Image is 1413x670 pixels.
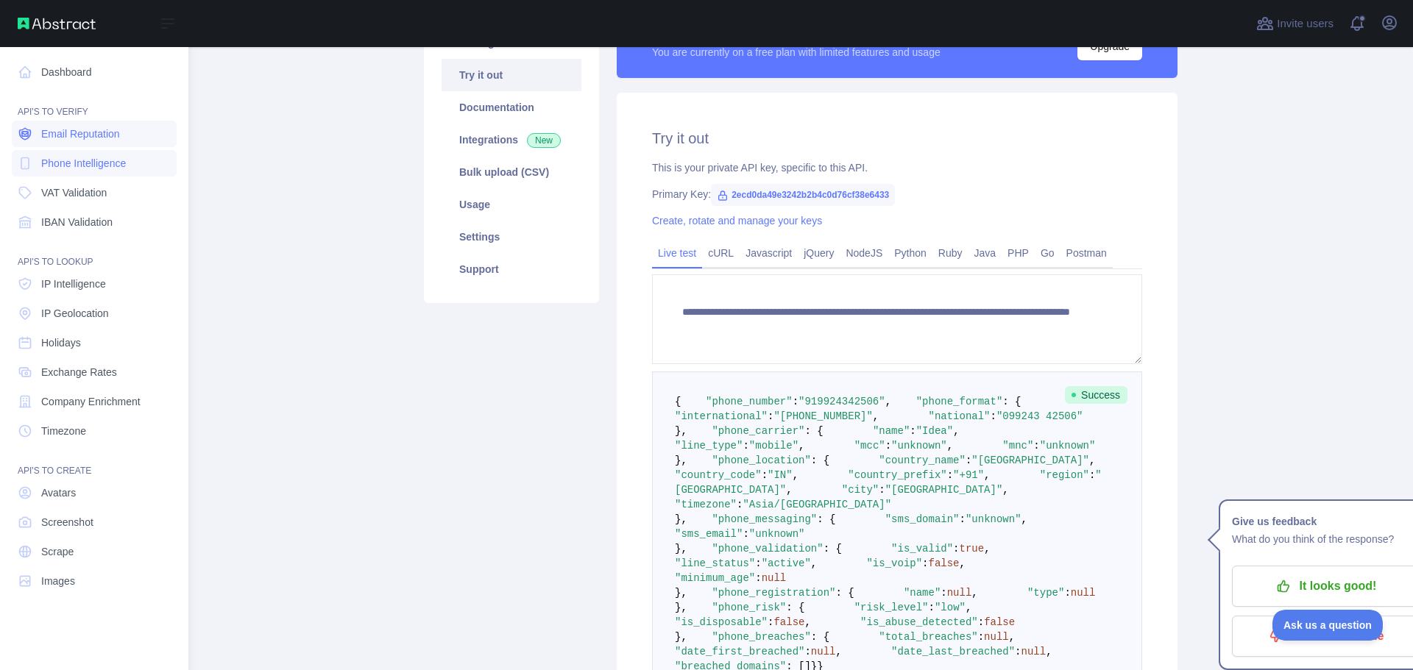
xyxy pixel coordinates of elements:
[12,418,177,444] a: Timezone
[755,572,761,584] span: :
[885,484,1003,496] span: "[GEOGRAPHIC_DATA]"
[953,543,959,555] span: :
[652,128,1142,149] h2: Try it out
[929,557,960,569] span: false
[1002,396,1021,407] span: : {
[991,410,996,422] span: :
[873,410,879,422] span: ,
[762,469,768,481] span: :
[675,543,687,555] span: },
[12,59,177,85] a: Dashboard
[953,469,984,481] span: "+91"
[1277,15,1334,32] span: Invite users
[12,568,177,594] a: Images
[675,602,687,613] span: },
[442,59,581,91] a: Try it out
[922,557,928,569] span: :
[675,528,743,540] span: "sms_email"
[12,300,177,327] a: IP Geolocation
[12,209,177,235] a: IBAN Validation
[854,440,885,452] span: "mcc"
[817,513,835,525] span: : {
[824,543,842,555] span: : {
[978,631,984,643] span: :
[652,187,1142,202] div: Primary Key:
[966,513,1021,525] span: "unknown"
[755,557,761,569] span: :
[12,271,177,297] a: IP Intelligence
[773,410,872,422] span: "[PHONE_NUMBER]"
[1002,484,1008,496] span: ,
[712,455,810,466] span: "phone_location"
[916,396,1003,407] span: "phone_format"
[984,616,1015,628] span: false
[947,469,953,481] span: :
[1065,386,1127,404] span: Success
[1021,646,1047,657] span: null
[1071,587,1096,599] span: null
[873,425,910,437] span: "name"
[996,410,1083,422] span: "099243 42506"
[41,156,126,171] span: Phone Intelligence
[888,241,932,265] a: Python
[12,88,177,118] div: API'S TO VERIFY
[1040,440,1096,452] span: "unknown"
[786,484,792,496] span: ,
[675,572,755,584] span: "minimum_age"
[798,396,885,407] span: "919924342506"
[41,544,74,559] span: Scrape
[984,543,990,555] span: ,
[953,425,959,437] span: ,
[793,396,798,407] span: :
[1064,587,1070,599] span: :
[749,528,805,540] span: "unknown"
[960,557,966,569] span: ,
[885,513,960,525] span: "sms_domain"
[762,572,787,584] span: null
[854,602,929,613] span: "risk_level"
[885,396,891,407] span: ,
[12,359,177,385] a: Exchange Rates
[41,335,81,350] span: Holidays
[891,440,947,452] span: "unknown"
[1033,440,1039,452] span: :
[929,602,935,613] span: :
[675,557,755,569] span: "line_status"
[811,557,817,569] span: ,
[12,150,177,177] a: Phone Intelligence
[702,241,740,265] a: cURL
[1040,469,1089,481] span: "region"
[675,646,804,657] span: "date_first_breached"
[891,543,953,555] span: "is_valid"
[811,631,829,643] span: : {
[1089,469,1095,481] span: :
[904,587,941,599] span: "name"
[675,425,687,437] span: },
[1002,440,1033,452] span: "mnc"
[41,394,141,409] span: Company Enrichment
[41,126,120,141] span: Email Reputation
[712,602,786,613] span: "phone_risk"
[935,602,966,613] span: "low"
[442,221,581,253] a: Settings
[675,631,687,643] span: },
[1060,241,1113,265] a: Postman
[768,410,773,422] span: :
[879,484,885,496] span: :
[749,440,798,452] span: "mobile"
[12,179,177,206] a: VAT Validation
[41,215,113,229] span: IBAN Validation
[804,646,810,657] span: :
[804,425,823,437] span: : {
[835,587,854,599] span: : {
[675,616,768,628] span: "is_disposable"
[811,455,829,466] span: : {
[737,499,743,510] span: :
[41,574,75,588] span: Images
[891,646,1015,657] span: "date_last_breached"
[947,587,972,599] span: null
[971,587,977,599] span: ,
[966,455,971,466] span: :
[984,631,1009,643] span: null
[1002,241,1035,265] a: PHP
